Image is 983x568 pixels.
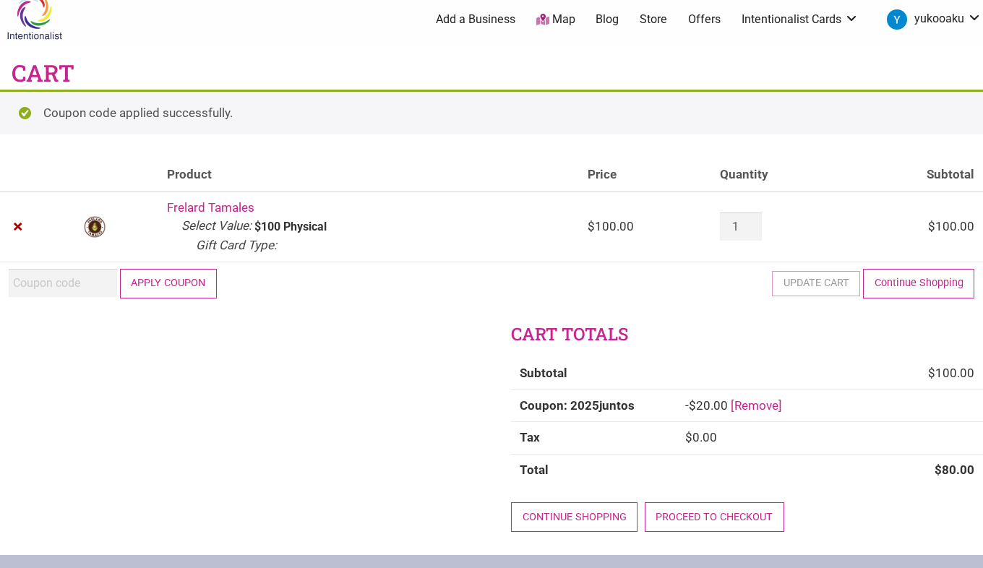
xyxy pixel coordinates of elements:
[579,159,711,192] th: Price
[720,212,762,241] input: Product quantity
[935,462,942,477] span: $
[880,7,982,33] a: yukooaku
[928,366,935,380] span: $
[711,159,848,192] th: Quantity
[731,398,782,413] a: Remove 2025juntos coupon
[928,219,974,233] bdi: 100.00
[511,421,676,454] th: Tax
[935,462,974,477] bdi: 80.00
[588,219,634,233] bdi: 100.00
[9,269,117,297] input: Coupon code
[685,430,717,444] bdi: 0.00
[588,219,595,233] span: $
[596,12,619,27] a: Blog
[167,200,254,215] a: Frelard Tamales
[511,502,638,532] a: Continue shopping
[9,218,27,236] a: Remove Frelard Tamales from cart
[645,502,784,532] a: Proceed to checkout
[742,12,859,27] a: Intentionalist Cards
[536,12,575,28] a: Map
[848,159,983,192] th: Subtotal
[863,269,974,298] a: Continue Shopping
[181,217,252,236] dt: Select Value:
[254,221,280,233] p: $100
[685,430,692,444] span: $
[83,215,106,238] img: Frelard Tamales logo
[511,358,676,390] th: Subtotal
[12,57,74,90] h1: Cart
[928,366,974,380] bdi: 100.00
[436,12,515,27] a: Add a Business
[689,398,728,413] span: 20.00
[688,12,721,27] a: Offers
[640,12,667,27] a: Store
[511,454,676,486] th: Total
[120,269,217,298] button: Apply coupon
[196,236,277,255] dt: Gift Card Type:
[511,322,983,347] h2: Cart totals
[772,271,860,296] button: Update cart
[689,398,696,413] span: $
[511,390,676,422] th: Coupon: 2025juntos
[928,219,935,233] span: $
[677,390,983,422] td: -
[158,159,579,192] th: Product
[283,221,327,233] p: Physical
